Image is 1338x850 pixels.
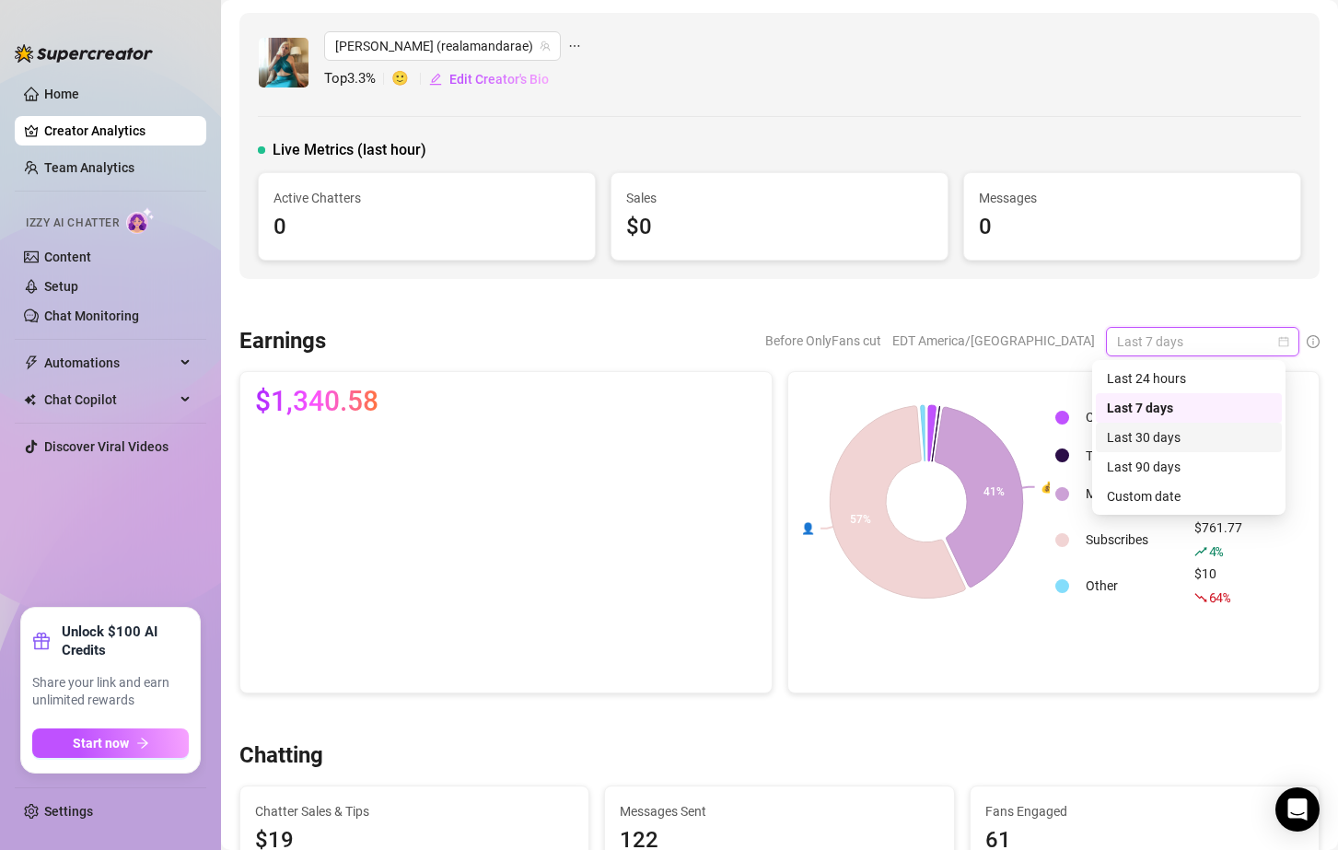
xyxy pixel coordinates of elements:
[1096,452,1282,482] div: Last 90 days
[273,188,580,208] span: Active Chatters
[239,327,326,356] h3: Earnings
[255,801,574,821] span: Chatter Sales & Tips
[449,72,549,87] span: Edit Creator's Bio
[979,188,1286,208] span: Messages
[1107,457,1271,477] div: Last 90 days
[428,64,550,94] button: Edit Creator's Bio
[1107,398,1271,418] div: Last 7 days
[391,68,428,90] span: 🙂
[1041,480,1054,494] text: 💰
[1078,472,1185,516] td: Mass Messages
[1096,423,1282,452] div: Last 30 days
[540,41,551,52] span: team
[62,623,189,659] strong: Unlock $100 AI Credits
[44,87,79,101] a: Home
[126,207,155,234] img: AI Chatter
[1307,335,1320,348] span: info-circle
[324,68,391,90] span: Top 3.3 %
[73,736,129,751] span: Start now
[1078,395,1185,439] td: Chatter Sales
[32,728,189,758] button: Start nowarrow-right
[620,801,938,821] span: Messages Sent
[44,279,78,294] a: Setup
[32,632,51,650] span: gift
[335,32,550,60] span: Amanda (realamandarae)
[44,385,175,414] span: Chat Copilot
[801,521,815,535] text: 👤
[429,73,442,86] span: edit
[1078,518,1185,562] td: Subscribes
[1107,486,1271,507] div: Custom date
[626,188,933,208] span: Sales
[1275,787,1320,832] div: Open Intercom Messenger
[32,674,189,710] span: Share your link and earn unlimited rewards
[1078,441,1185,470] td: Tips
[1107,427,1271,448] div: Last 30 days
[568,31,581,61] span: ellipsis
[985,801,1304,821] span: Fans Engaged
[979,210,1286,245] div: 0
[1096,393,1282,423] div: Last 7 days
[44,439,169,454] a: Discover Viral Videos
[1194,545,1207,558] span: rise
[255,387,378,416] span: $1,340.58
[1209,588,1230,606] span: 64 %
[44,348,175,378] span: Automations
[1278,336,1289,347] span: calendar
[1194,591,1207,604] span: fall
[1096,482,1282,511] div: Custom date
[1107,368,1271,389] div: Last 24 hours
[892,327,1095,355] span: EDT America/[GEOGRAPHIC_DATA]
[1209,542,1223,560] span: 4 %
[273,210,580,245] div: 0
[1096,364,1282,393] div: Last 24 hours
[1117,328,1288,355] span: Last 7 days
[239,741,323,771] h3: Chatting
[136,737,149,750] span: arrow-right
[44,160,134,175] a: Team Analytics
[1194,518,1242,562] div: $761.77
[273,139,426,161] span: Live Metrics (last hour)
[24,355,39,370] span: thunderbolt
[44,250,91,264] a: Content
[24,393,36,406] img: Chat Copilot
[44,804,93,819] a: Settings
[1194,564,1242,608] div: $10
[15,44,153,63] img: logo-BBDzfeDw.svg
[44,309,139,323] a: Chat Monitoring
[44,116,192,146] a: Creator Analytics
[26,215,119,232] span: Izzy AI Chatter
[259,38,308,87] img: Amanda
[626,210,933,245] div: $0
[1078,564,1185,608] td: Other
[765,327,881,355] span: Before OnlyFans cut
